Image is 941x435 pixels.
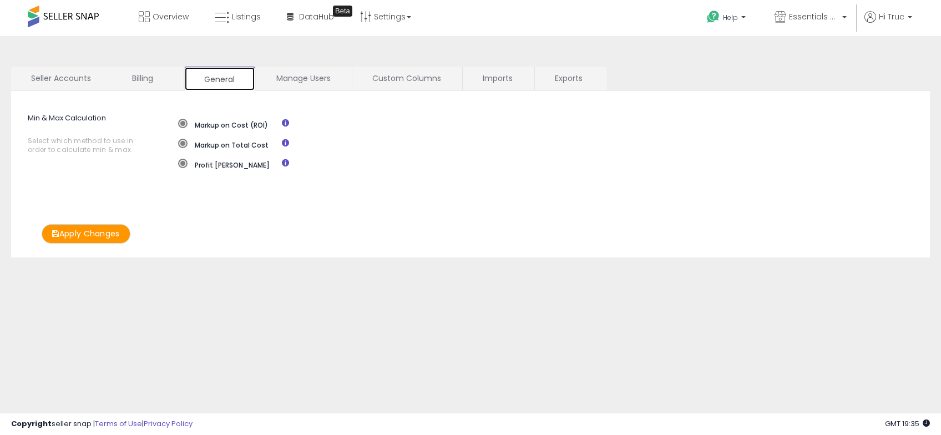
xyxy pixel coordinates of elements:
[698,2,757,36] a: Help
[535,67,606,90] a: Exports
[333,6,352,17] div: Tooltip anchor
[256,67,351,90] a: Manage Users
[706,10,720,24] i: Get Help
[11,418,52,429] strong: Copyright
[885,418,930,429] span: 2025-10-11 19:35 GMT
[789,11,839,22] span: Essentials Hub Supply
[723,13,738,22] span: Help
[144,418,193,429] a: Privacy Policy
[178,159,270,170] label: Profit [PERSON_NAME]
[42,224,130,244] button: Apply Changes
[28,136,141,154] span: Select which method to use in order to calculate min & max.
[95,418,142,429] a: Terms of Use
[352,67,461,90] a: Custom Columns
[463,67,533,90] a: Imports
[153,11,189,22] span: Overview
[11,67,111,90] a: Seller Accounts
[178,139,269,150] label: Markup on Total Cost
[184,67,255,91] a: General
[112,67,183,90] a: Billing
[11,419,193,429] div: seller snap | |
[19,113,170,159] label: Min & Max Calculation
[232,11,261,22] span: Listings
[299,11,334,22] span: DataHub
[178,119,268,130] label: Markup on Cost (ROI)
[879,11,904,22] span: Hi Truc
[864,11,912,36] a: Hi Truc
